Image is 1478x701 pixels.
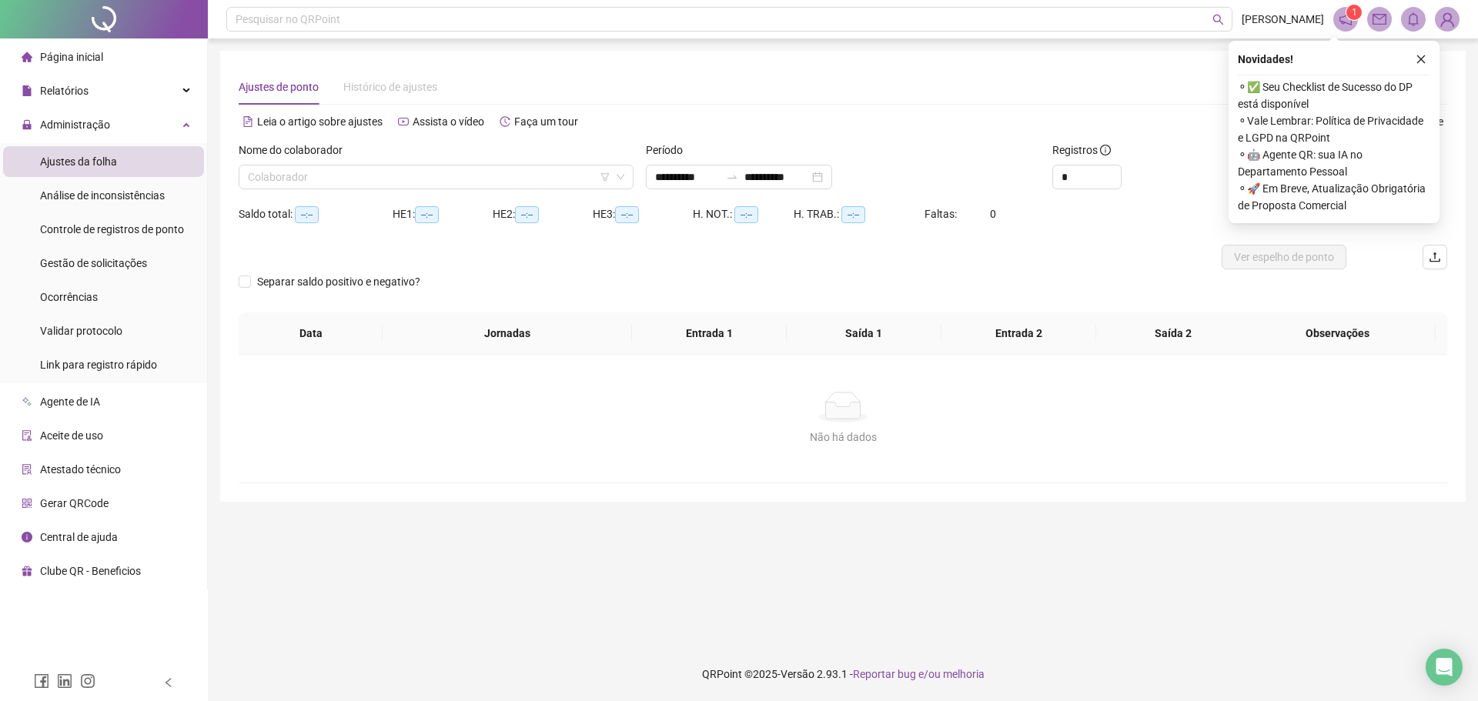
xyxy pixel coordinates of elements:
[239,312,383,355] th: Data
[593,205,693,223] div: HE 3:
[40,155,117,168] span: Ajustes da folha
[40,51,103,63] span: Página inicial
[515,206,539,223] span: --:--
[22,498,32,509] span: qrcode
[413,115,484,128] span: Assista o vídeo
[257,115,383,128] span: Leia o artigo sobre ajustes
[990,208,996,220] span: 0
[40,531,118,543] span: Central de ajuda
[794,205,925,223] div: H. TRAB.:
[600,172,610,182] span: filter
[40,223,184,235] span: Controle de registros de ponto
[398,116,409,127] span: youtube
[1052,142,1111,159] span: Registros
[1238,146,1430,180] span: ⚬ 🤖 Agente QR: sua IA no Departamento Pessoal
[1212,14,1224,25] span: search
[22,52,32,62] span: home
[40,291,98,303] span: Ocorrências
[40,429,103,442] span: Aceite de uso
[1238,112,1430,146] span: ⚬ Vale Lembrar: Política de Privacidade e LGPD na QRPoint
[239,142,353,159] label: Nome do colaborador
[251,273,426,290] span: Separar saldo positivo e negativo?
[343,81,437,93] span: Histórico de ajustes
[40,497,109,509] span: Gerar QRCode
[1242,11,1324,28] span: [PERSON_NAME]
[1416,54,1426,65] span: close
[239,205,393,223] div: Saldo total:
[208,647,1478,701] footer: QRPoint © 2025 - 2.93.1 -
[257,429,1429,446] div: Não há dados
[941,312,1096,355] th: Entrada 2
[734,206,758,223] span: --:--
[693,205,794,223] div: H. NOT.:
[1346,5,1362,20] sup: 1
[632,312,787,355] th: Entrada 1
[781,668,814,680] span: Versão
[1429,251,1441,263] span: upload
[40,119,110,131] span: Administração
[40,85,89,97] span: Relatórios
[22,532,32,542] span: info-circle
[841,206,865,223] span: --:--
[514,115,578,128] span: Faça um tour
[22,566,32,576] span: gift
[615,206,639,223] span: --:--
[295,206,319,223] span: --:--
[493,205,593,223] div: HE 2:
[163,677,174,688] span: left
[22,85,32,96] span: file
[1096,312,1251,355] th: Saída 2
[1352,7,1357,18] span: 1
[34,673,49,689] span: facebook
[40,463,121,476] span: Atestado técnico
[787,312,941,355] th: Saída 1
[415,206,439,223] span: --:--
[646,142,693,159] label: Período
[1222,245,1346,269] button: Ver espelho de ponto
[22,119,32,130] span: lock
[1373,12,1386,26] span: mail
[1238,51,1293,68] span: Novidades !
[1239,312,1436,355] th: Observações
[1426,649,1463,686] div: Open Intercom Messenger
[1436,8,1459,31] img: 77057
[853,668,985,680] span: Reportar bug e/ou melhoria
[22,430,32,441] span: audit
[40,257,147,269] span: Gestão de solicitações
[500,116,510,127] span: history
[22,464,32,475] span: solution
[1339,12,1353,26] span: notification
[616,172,625,182] span: down
[1100,145,1111,155] span: info-circle
[1252,325,1423,342] span: Observações
[383,312,632,355] th: Jornadas
[57,673,72,689] span: linkedin
[726,171,738,183] span: swap-right
[242,116,253,127] span: file-text
[1238,78,1430,112] span: ⚬ ✅ Seu Checklist de Sucesso do DP está disponível
[80,673,95,689] span: instagram
[925,208,959,220] span: Faltas:
[40,396,100,408] span: Agente de IA
[393,205,493,223] div: HE 1:
[1406,12,1420,26] span: bell
[1238,180,1430,214] span: ⚬ 🚀 Em Breve, Atualização Obrigatória de Proposta Comercial
[40,565,141,577] span: Clube QR - Beneficios
[726,171,738,183] span: to
[40,325,122,337] span: Validar protocolo
[239,81,319,93] span: Ajustes de ponto
[40,359,157,371] span: Link para registro rápido
[40,189,165,202] span: Análise de inconsistências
